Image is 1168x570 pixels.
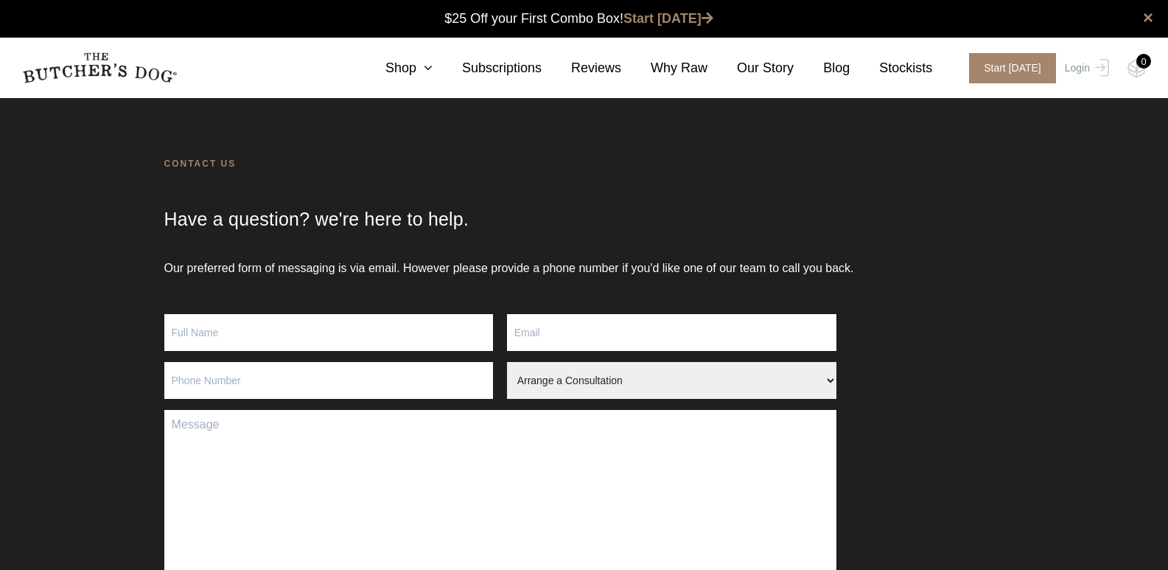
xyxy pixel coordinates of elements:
a: Blog [794,58,850,78]
h2: Have a question? we're here to help. [164,208,1004,260]
span: Start [DATE] [969,53,1056,83]
div: 0 [1136,54,1151,69]
a: Stockists [850,58,932,78]
input: Full Name [164,314,494,351]
a: Login [1061,53,1109,83]
h1: Contact Us [164,156,1004,208]
a: Our Story [707,58,794,78]
a: Shop [356,58,433,78]
a: Reviews [542,58,621,78]
p: Our preferred form of messaging is via email. However please provide a phone number if you'd like... [164,260,1004,314]
a: close [1143,9,1153,27]
a: Why Raw [621,58,707,78]
a: Start [DATE] [623,11,713,26]
input: Email [507,314,836,351]
img: TBD_Cart-Empty.png [1127,59,1146,78]
a: Subscriptions [433,58,542,78]
a: Start [DATE] [954,53,1061,83]
input: Phone Number [164,362,494,399]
